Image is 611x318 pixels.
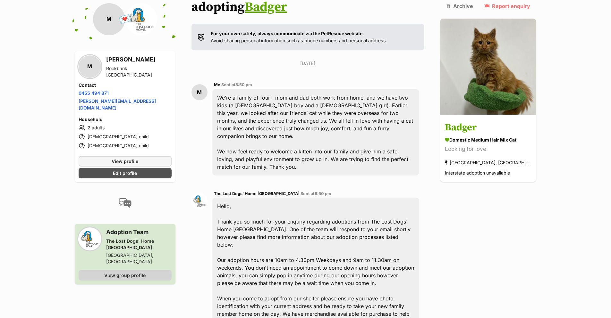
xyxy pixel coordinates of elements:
[214,191,300,196] span: The Lost Dogs' Home [GEOGRAPHIC_DATA]
[79,116,172,123] h4: Household
[106,55,172,64] h3: [PERSON_NAME]
[484,3,530,9] a: Report enquiry
[79,55,101,78] div: M
[211,30,387,44] p: Avoid sharing personal information such as phone numbers and personal address.
[112,158,138,165] span: View profile
[301,191,331,196] span: Sent at
[440,116,536,182] a: Badger Domestic Medium Hair Mix Cat Looking for love [GEOGRAPHIC_DATA], [GEOGRAPHIC_DATA] Interst...
[106,228,172,237] h3: Adoption Team
[214,82,220,87] span: Me
[79,168,172,178] a: Edit profile
[79,82,172,88] h4: Contact
[445,121,531,135] h3: Badger
[106,65,172,78] div: Rockbank, [GEOGRAPHIC_DATA]
[106,252,172,265] div: [GEOGRAPHIC_DATA], [GEOGRAPHIC_DATA]
[221,82,252,87] span: Sent at
[445,137,531,143] div: Domestic Medium Hair Mix Cat
[104,272,146,279] span: View group profile
[113,170,137,176] span: Edit profile
[235,82,252,87] span: 8:50 pm
[445,159,531,167] div: [GEOGRAPHIC_DATA], [GEOGRAPHIC_DATA]
[445,145,531,154] div: Looking for love
[191,84,208,100] div: M
[118,12,132,26] span: 💌
[106,238,172,251] div: The Lost Dogs' Home [GEOGRAPHIC_DATA]
[79,228,101,250] img: The Lost Dogs' Home Cranbourne profile pic
[79,90,109,96] a: 0455 494 871
[212,89,420,175] div: We’re a family of four—mom and dad both work from home, and we have two kids (a [DEMOGRAPHIC_DATA...
[79,133,172,141] li: [DEMOGRAPHIC_DATA] child
[315,191,331,196] span: 8:50 pm
[79,124,172,132] li: 2 adults
[211,31,364,36] strong: For your own safety, always communicate via the PetRescue website.
[440,19,536,115] img: Badger
[79,270,172,281] a: View group profile
[446,3,473,9] a: Archive
[79,156,172,167] a: View profile
[93,3,125,35] div: M
[79,142,172,150] li: [DEMOGRAPHIC_DATA] child
[191,193,208,209] img: The Lost Dogs' Home Cranbourne profile pic
[119,198,132,208] img: conversation-icon-4a6f8262b818ee0b60e3300018af0b2d0b884aa5de6e9bcb8d3d4eeb1a70a7c4.svg
[445,170,510,176] span: Interstate adoption unavailable
[79,98,156,110] a: [PERSON_NAME][EMAIL_ADDRESS][DOMAIN_NAME]
[125,3,157,35] img: The Lost Dogs' Home Cranbourne profile pic
[191,60,424,67] p: [DATE]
